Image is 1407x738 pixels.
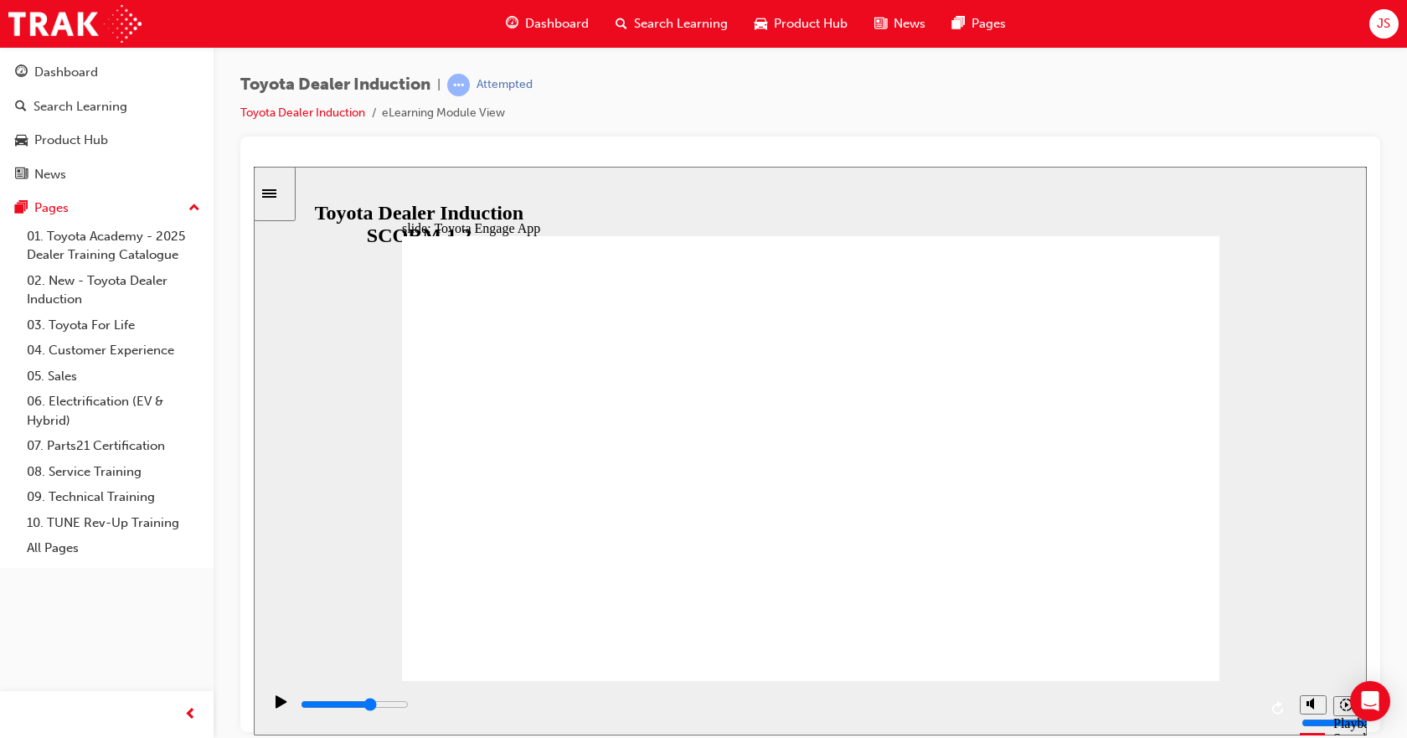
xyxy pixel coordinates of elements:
span: prev-icon [184,704,197,725]
a: Search Learning [7,91,207,122]
input: slide progress [47,531,155,544]
a: News [7,159,207,190]
a: Product Hub [7,125,207,156]
span: search-icon [616,13,627,34]
span: Product Hub [774,14,848,34]
div: Attempted [477,77,533,93]
a: Toyota Dealer Induction [240,106,365,120]
a: 02. New - Toyota Dealer Induction [20,268,207,312]
a: All Pages [20,535,207,561]
span: Search Learning [634,14,728,34]
button: DashboardSearch LearningProduct HubNews [7,54,207,193]
li: eLearning Module View [382,104,505,123]
button: JS [1369,9,1399,39]
span: pages-icon [15,201,28,216]
a: search-iconSearch Learning [602,7,741,41]
button: Play (Ctrl+Alt+P) [8,528,37,556]
span: guage-icon [506,13,518,34]
button: Playback speed [1080,529,1105,550]
span: | [437,75,441,95]
span: JS [1377,14,1390,34]
span: car-icon [755,13,767,34]
a: 07. Parts21 Certification [20,433,207,459]
div: playback controls [8,514,1038,569]
a: 06. Electrification (EV & Hybrid) [20,389,207,433]
button: Replay (Ctrl+Alt+R) [1013,529,1038,555]
a: 09. Technical Training [20,484,207,510]
button: Pages [7,193,207,224]
div: Dashboard [34,63,98,82]
a: guage-iconDashboard [492,7,602,41]
span: learningRecordVerb_ATTEMPT-icon [447,74,470,96]
div: Product Hub [34,131,108,150]
a: 04. Customer Experience [20,338,207,364]
span: News [894,14,925,34]
div: Playback Speed [1080,550,1105,580]
div: Search Learning [33,97,127,116]
div: Open Intercom Messenger [1350,681,1390,721]
a: 10. TUNE Rev-Up Training [20,510,207,536]
img: Trak [8,5,142,43]
a: news-iconNews [861,7,939,41]
input: volume [1048,550,1156,563]
span: search-icon [15,100,27,115]
a: 08. Service Training [20,459,207,485]
a: pages-iconPages [939,7,1019,41]
a: 05. Sales [20,364,207,390]
a: 01. Toyota Academy - 2025 Dealer Training Catalogue [20,224,207,268]
span: Pages [971,14,1006,34]
span: Dashboard [525,14,589,34]
a: Dashboard [7,57,207,88]
div: Pages [34,199,69,218]
span: Toyota Dealer Induction [240,75,430,95]
span: up-icon [188,198,200,219]
a: car-iconProduct Hub [741,7,861,41]
span: news-icon [15,168,28,183]
span: pages-icon [952,13,965,34]
a: 03. Toyota For Life [20,312,207,338]
div: News [34,165,66,184]
button: Mute (Ctrl+Alt+M) [1046,529,1073,548]
div: misc controls [1038,514,1105,569]
span: guage-icon [15,65,28,80]
span: car-icon [15,133,28,148]
span: news-icon [874,13,887,34]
